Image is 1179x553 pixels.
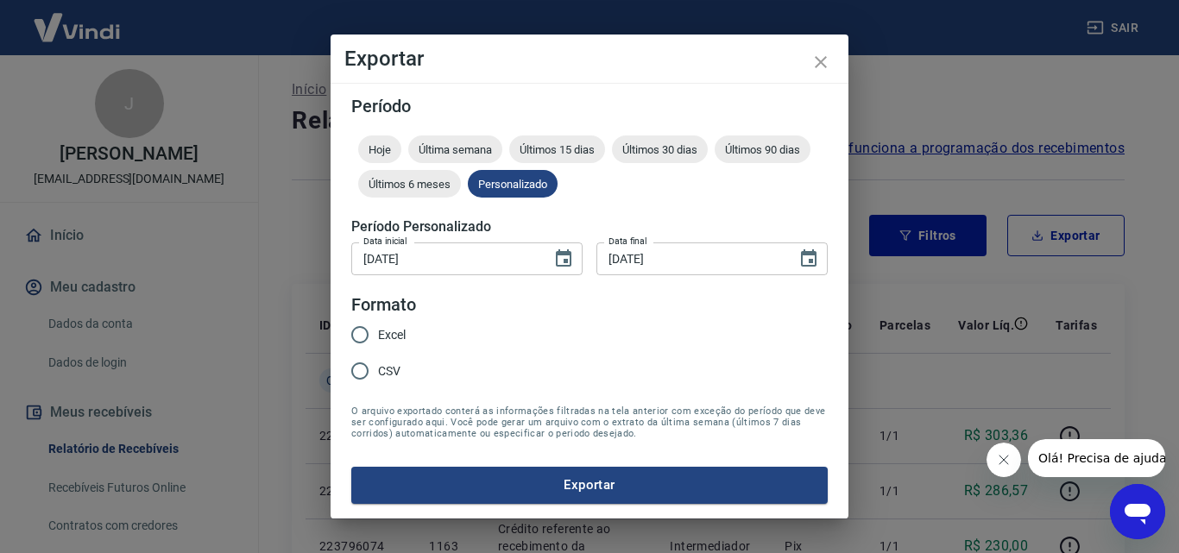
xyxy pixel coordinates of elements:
iframe: Botão para abrir a janela de mensagens [1110,484,1165,539]
span: Hoje [358,143,401,156]
div: Última semana [408,135,502,163]
iframe: Mensagem da empresa [1028,439,1165,477]
div: Personalizado [468,170,558,198]
span: Excel [378,326,406,344]
span: Últimos 15 dias [509,143,605,156]
h4: Exportar [344,48,835,69]
div: Últimos 15 dias [509,135,605,163]
button: Choose date, selected date is 18 de ago de 2025 [546,242,581,276]
label: Data inicial [363,235,407,248]
legend: Formato [351,292,416,317]
input: DD/MM/YYYY [351,242,539,274]
span: Olá! Precisa de ajuda? [10,12,145,26]
h5: Período Personalizado [351,218,828,236]
button: close [800,41,842,83]
div: Últimos 6 meses [358,170,461,198]
span: Última semana [408,143,502,156]
div: Últimos 30 dias [612,135,708,163]
span: Últimos 30 dias [612,143,708,156]
div: Hoje [358,135,401,163]
span: Personalizado [468,178,558,191]
h5: Período [351,97,828,115]
div: Últimos 90 dias [715,135,810,163]
button: Choose date, selected date is 20 de ago de 2025 [791,242,826,276]
button: Exportar [351,467,828,503]
span: Últimos 90 dias [715,143,810,156]
span: O arquivo exportado conterá as informações filtradas na tela anterior com exceção do período que ... [351,405,828,439]
input: DD/MM/YYYY [596,242,785,274]
iframe: Fechar mensagem [987,443,1021,477]
span: Últimos 6 meses [358,178,461,191]
label: Data final [608,235,647,248]
span: CSV [378,362,400,380]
